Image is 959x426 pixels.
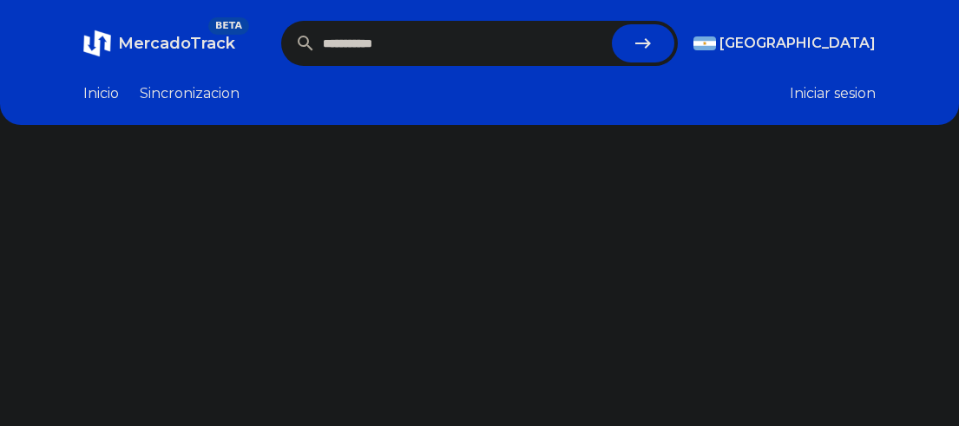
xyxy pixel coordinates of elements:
a: Inicio [83,83,119,104]
span: BETA [208,17,249,35]
span: [GEOGRAPHIC_DATA] [719,33,876,54]
span: MercadoTrack [118,34,235,53]
img: MercadoTrack [83,29,111,57]
button: [GEOGRAPHIC_DATA] [693,33,876,54]
a: MercadoTrackBETA [83,29,235,57]
button: Iniciar sesion [790,83,876,104]
img: Argentina [693,36,716,50]
a: Sincronizacion [140,83,240,104]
